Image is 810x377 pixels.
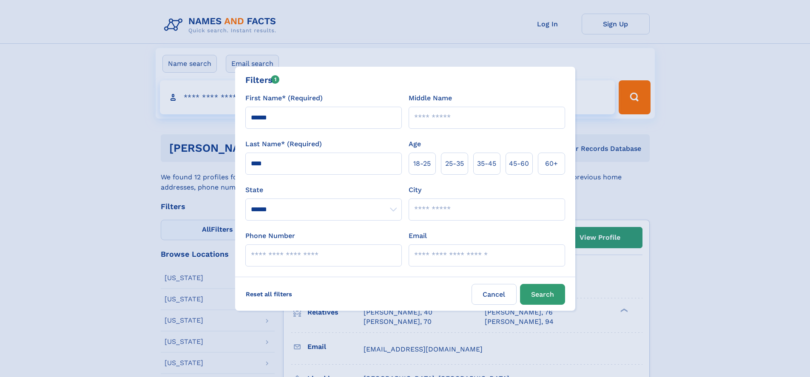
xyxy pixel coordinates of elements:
[240,284,298,304] label: Reset all filters
[245,93,323,103] label: First Name* (Required)
[445,159,464,169] span: 25‑35
[520,284,565,305] button: Search
[409,93,452,103] label: Middle Name
[245,185,402,195] label: State
[245,74,280,86] div: Filters
[472,284,517,305] label: Cancel
[545,159,558,169] span: 60+
[245,231,295,241] label: Phone Number
[477,159,496,169] span: 35‑45
[413,159,431,169] span: 18‑25
[409,139,421,149] label: Age
[409,185,421,195] label: City
[509,159,529,169] span: 45‑60
[245,139,322,149] label: Last Name* (Required)
[409,231,427,241] label: Email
